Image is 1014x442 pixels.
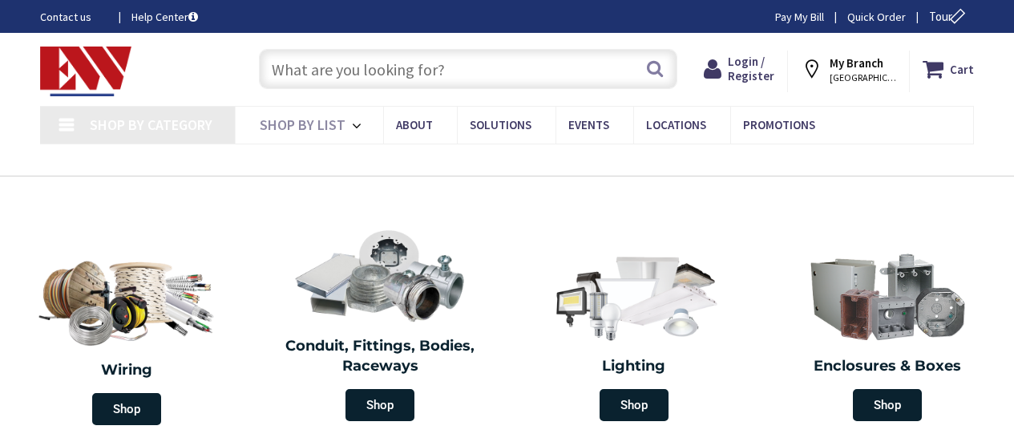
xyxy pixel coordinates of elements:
[265,336,495,377] h2: Conduit, Fittings, Bodies, Raceways
[568,117,609,132] span: Events
[40,47,131,96] img: Electrical Wholesalers, Inc.
[773,356,1002,377] h2: Enclosures & Boxes
[600,389,669,421] span: Shop
[830,71,898,84] span: [GEOGRAPHIC_DATA], [GEOGRAPHIC_DATA]
[743,117,815,132] span: Promotions
[260,116,345,134] span: Shop By List
[8,360,245,381] h2: Wiring
[646,117,706,132] span: Locations
[257,221,503,429] a: Conduit, Fittings, Bodies, Raceways Shop
[396,117,433,132] span: About
[929,9,970,24] span: Tour
[131,9,198,25] a: Help Center
[847,9,906,25] a: Quick Order
[765,241,1010,429] a: Enclosures & Boxes Shop
[345,389,414,421] span: Shop
[92,393,161,425] span: Shop
[801,55,896,83] div: My Branch [GEOGRAPHIC_DATA], [GEOGRAPHIC_DATA]
[704,55,774,83] a: Login / Register
[728,54,774,83] span: Login / Register
[950,55,974,83] strong: Cart
[775,9,824,25] a: Pay My Bill
[853,389,922,421] span: Shop
[40,9,106,25] a: Contact us
[470,117,531,132] span: Solutions
[90,116,212,134] span: Shop By Category
[830,55,883,71] strong: My Branch
[259,49,677,89] input: What are you looking for?
[519,356,749,377] h2: Lighting
[858,398,966,438] iframe: Opens a widget where you can find more information
[511,241,757,429] a: Lighting Shop
[923,55,974,83] a: Cart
